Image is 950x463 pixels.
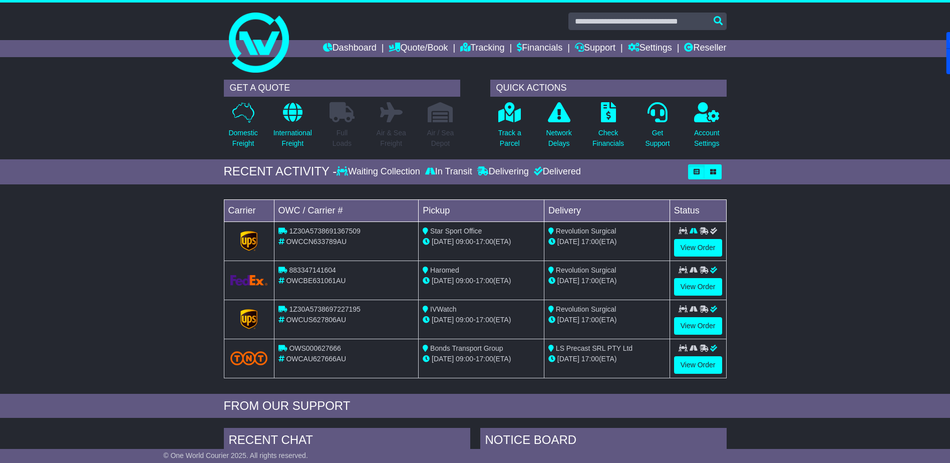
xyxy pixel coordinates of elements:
[548,315,666,325] div: (ETA)
[323,40,377,57] a: Dashboard
[548,237,666,247] div: (ETA)
[628,40,672,57] a: Settings
[531,166,581,177] div: Delivered
[430,344,503,352] span: Bonds Transport Group
[545,102,572,154] a: NetworkDelays
[684,40,726,57] a: Reseller
[557,277,579,285] span: [DATE]
[592,102,624,154] a: CheckFinancials
[224,399,727,413] div: FROM OUR SUPPORT
[476,277,493,285] span: 17:00
[273,102,312,154] a: InternationalFreight
[645,102,670,154] a: GetSupport
[289,344,341,352] span: OWS000627666
[427,128,454,149] p: Air / Sea Depot
[286,277,346,285] span: OWCBE631061AU
[430,305,456,313] span: IVWatch
[581,355,599,363] span: 17:00
[286,316,346,324] span: OWCUS627806AU
[575,40,615,57] a: Support
[289,266,336,274] span: 883347141604
[240,231,257,251] img: GetCarrierServiceLogo
[423,276,540,286] div: - (ETA)
[694,128,720,149] p: Account Settings
[432,277,454,285] span: [DATE]
[557,238,579,246] span: [DATE]
[163,451,308,459] span: © One World Courier 2025. All rights reserved.
[581,316,599,324] span: 17:00
[224,428,470,455] div: RECENT CHAT
[230,275,268,286] img: GetCarrierServiceLogo
[548,276,666,286] div: (ETA)
[592,128,624,149] p: Check Financials
[432,316,454,324] span: [DATE]
[498,102,522,154] a: Track aParcel
[674,317,722,335] a: View Order
[480,428,727,455] div: NOTICE BOARD
[556,344,632,352] span: LS Precast SRL PTY Ltd
[432,238,454,246] span: [DATE]
[430,227,482,235] span: Star Sport Office
[498,128,521,149] p: Track a Parcel
[674,356,722,374] a: View Order
[330,128,355,149] p: Full Loads
[546,128,571,149] p: Network Delays
[548,354,666,364] div: (ETA)
[456,238,473,246] span: 09:00
[476,238,493,246] span: 17:00
[419,199,544,221] td: Pickup
[274,199,419,221] td: OWC / Carrier #
[490,80,727,97] div: QUICK ACTIONS
[423,166,475,177] div: In Transit
[556,305,616,313] span: Revolution Surgical
[674,278,722,296] a: View Order
[423,354,540,364] div: - (ETA)
[230,351,268,365] img: TNT_Domestic.png
[228,102,258,154] a: DomesticFreight
[337,166,422,177] div: Waiting Collection
[557,355,579,363] span: [DATE]
[228,128,257,149] p: Domestic Freight
[556,227,616,235] span: Revolution Surgical
[544,199,670,221] td: Delivery
[432,355,454,363] span: [DATE]
[694,102,720,154] a: AccountSettings
[645,128,670,149] p: Get Support
[289,305,360,313] span: 1Z30A5738697227195
[456,355,473,363] span: 09:00
[224,80,460,97] div: GET A QUOTE
[460,40,504,57] a: Tracking
[286,355,346,363] span: OWCAU627666AU
[289,227,360,235] span: 1Z30A5738691367509
[581,238,599,246] span: 17:00
[273,128,312,149] p: International Freight
[456,316,473,324] span: 09:00
[240,309,257,329] img: GetCarrierServiceLogo
[475,166,531,177] div: Delivering
[224,164,337,179] div: RECENT ACTIVITY -
[557,316,579,324] span: [DATE]
[476,316,493,324] span: 17:00
[377,128,406,149] p: Air & Sea Freight
[517,40,562,57] a: Financials
[423,315,540,325] div: - (ETA)
[556,266,616,274] span: Revolution Surgical
[430,266,459,274] span: Haromed
[476,355,493,363] span: 17:00
[670,199,726,221] td: Status
[423,237,540,247] div: - (ETA)
[674,239,722,257] a: View Order
[456,277,473,285] span: 09:00
[286,238,347,246] span: OWCCN633789AU
[581,277,599,285] span: 17:00
[224,199,274,221] td: Carrier
[389,40,448,57] a: Quote/Book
